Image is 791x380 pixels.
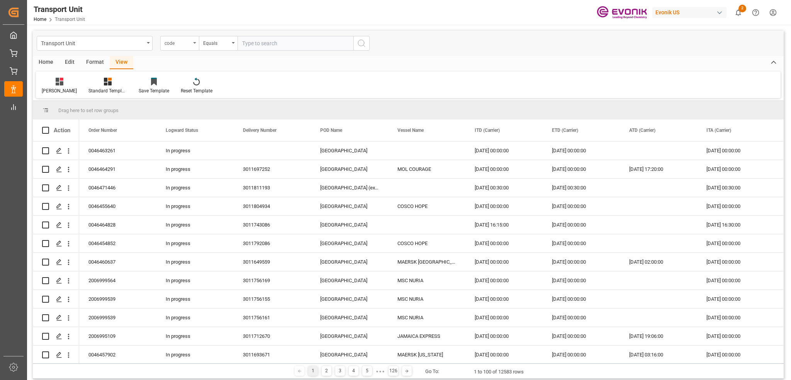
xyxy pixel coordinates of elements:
[311,271,388,290] div: [GEOGRAPHIC_DATA]
[697,290,774,308] div: [DATE] 00:00:00
[311,308,388,327] div: [GEOGRAPHIC_DATA]
[33,179,79,197] div: Press SPACE to select this row.
[234,179,311,197] div: 3011811193
[311,327,388,345] div: [GEOGRAPHIC_DATA]
[58,107,119,113] span: Drag here to set row groups
[543,308,620,327] div: [DATE] 00:00:00
[80,56,110,69] div: Format
[311,346,388,364] div: [GEOGRAPHIC_DATA]
[156,234,234,252] div: In progress
[697,271,774,290] div: [DATE] 00:00:00
[465,271,543,290] div: [DATE] 00:00:00
[388,197,465,215] div: COSCO HOPE
[79,234,156,252] div: 0046454852
[543,197,620,215] div: [DATE] 00:00:00
[311,160,388,178] div: [GEOGRAPHIC_DATA]
[475,128,500,133] span: ITD (Carrier)
[234,197,311,215] div: 3011804934
[88,87,127,94] div: Standard Templates
[335,366,345,376] div: 3
[543,271,620,290] div: [DATE] 00:00:00
[388,308,465,327] div: MSC NURIA
[543,216,620,234] div: [DATE] 00:00:00
[425,368,439,375] div: Go To:
[311,141,388,160] div: [GEOGRAPHIC_DATA]
[697,141,774,160] div: [DATE] 00:00:00
[166,128,198,133] span: Logward Status
[34,3,85,15] div: Transport Unit
[156,216,234,234] div: In progress
[33,327,79,346] div: Press SPACE to select this row.
[59,56,80,69] div: Edit
[234,346,311,364] div: 3011693671
[397,128,424,133] span: Vessel Name
[33,56,59,69] div: Home
[465,308,543,327] div: [DATE] 00:00:00
[543,141,620,160] div: [DATE] 00:00:00
[322,366,331,376] div: 2
[543,234,620,252] div: [DATE] 00:00:00
[349,366,358,376] div: 4
[156,141,234,160] div: In progress
[181,87,212,94] div: Reset Template
[79,308,156,327] div: 2006999539
[156,197,234,215] div: In progress
[620,327,697,345] div: [DATE] 19:06:00
[33,346,79,364] div: Press SPACE to select this row.
[165,38,191,47] div: code
[139,87,169,94] div: Save Template
[238,36,353,51] input: Type to search
[311,216,388,234] div: [GEOGRAPHIC_DATA]
[79,141,156,160] div: 0046463261
[543,179,620,197] div: [DATE] 00:30:00
[597,6,647,19] img: Evonik-brand-mark-Deep-Purple-RGB.jpeg_1700498283.jpeg
[33,253,79,271] div: Press SPACE to select this row.
[79,253,156,271] div: 0046460637
[543,346,620,364] div: [DATE] 00:00:00
[311,234,388,252] div: [GEOGRAPHIC_DATA]
[234,253,311,271] div: 3011649559
[156,327,234,345] div: In progress
[388,253,465,271] div: MAERSK [GEOGRAPHIC_DATA]
[353,36,370,51] button: search button
[156,160,234,178] div: In progress
[88,128,117,133] span: Order Number
[697,253,774,271] div: [DATE] 00:00:00
[234,234,311,252] div: 3011792086
[110,56,133,69] div: View
[543,160,620,178] div: [DATE] 00:00:00
[652,5,730,20] button: Evonik US
[234,216,311,234] div: 3011743086
[156,271,234,290] div: In progress
[388,290,465,308] div: MSC NURIA
[465,327,543,345] div: [DATE] 00:00:00
[465,197,543,215] div: [DATE] 00:00:00
[465,234,543,252] div: [DATE] 00:00:00
[697,197,774,215] div: [DATE] 00:00:00
[706,128,731,133] span: ITA (Carrier)
[33,197,79,216] div: Press SPACE to select this row.
[79,197,156,215] div: 0046455640
[388,327,465,345] div: JAMAICA EXPRESS
[465,216,543,234] div: [DATE] 16:15:00
[79,160,156,178] div: 0046464291
[33,290,79,308] div: Press SPACE to select this row.
[620,253,697,271] div: [DATE] 02:00:00
[697,179,774,197] div: [DATE] 00:30:00
[33,308,79,327] div: Press SPACE to select this row.
[243,128,277,133] span: Delivery Number
[697,234,774,252] div: [DATE] 00:00:00
[156,290,234,308] div: In progress
[156,179,234,197] div: In progress
[156,253,234,271] div: In progress
[311,290,388,308] div: [GEOGRAPHIC_DATA]
[474,368,524,376] div: 1 to 100 of 12583 rows
[79,327,156,345] div: 2006995109
[465,253,543,271] div: [DATE] 00:00:00
[362,366,372,376] div: 5
[620,346,697,364] div: [DATE] 03:16:00
[311,253,388,271] div: [GEOGRAPHIC_DATA]
[543,290,620,308] div: [DATE] 00:00:00
[652,7,726,18] div: Evonik US
[234,308,311,327] div: 3011756161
